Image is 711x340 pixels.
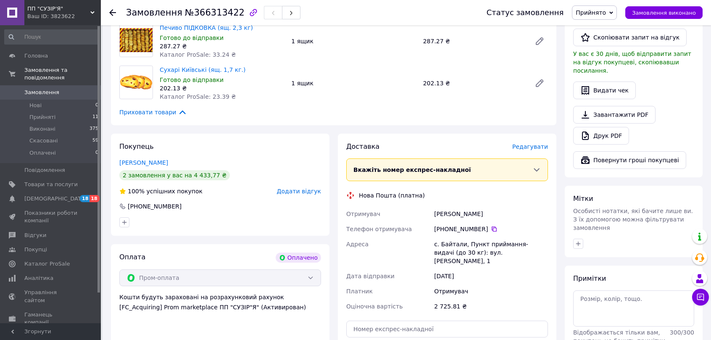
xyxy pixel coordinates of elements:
[24,52,48,60] span: Головна
[531,33,548,50] a: Редагувати
[109,8,116,17] div: Повернутися назад
[346,241,369,248] span: Адреса
[119,108,187,117] span: Приховати товари
[90,195,99,202] span: 18
[573,195,593,203] span: Мітки
[27,13,101,20] div: Ваш ID: 3823622
[434,225,548,233] div: [PHONE_NUMBER]
[487,8,564,17] div: Статус замовлення
[573,208,693,231] span: Особисті нотатки, які бачите лише ви. З їх допомогою можна фільтрувати замовлення
[573,127,629,145] a: Друк PDF
[24,181,78,188] span: Товари та послуги
[346,211,380,217] span: Отримувач
[92,137,98,145] span: 59
[432,206,550,221] div: [PERSON_NAME]
[120,28,153,52] img: Печиво ПІДКОВКА (ящ. 2,3 кг)
[92,113,98,121] span: 11
[24,89,59,96] span: Замовлення
[346,321,548,337] input: Номер експрес-накладної
[119,170,230,180] div: 2 замовлення у вас на 4 433,77 ₴
[24,66,101,82] span: Замовлення та повідомлення
[160,42,284,50] div: 287.27 ₴
[29,113,55,121] span: Прийняті
[24,289,78,304] span: Управління сайтом
[119,293,321,311] div: Кошти будуть зараховані на розрахунковий рахунок
[90,125,98,133] span: 375
[80,195,90,202] span: 18
[432,237,550,269] div: с. Байтали, Пункт приймання-видачі (до 30 кг): вул. [PERSON_NAME], 1
[576,9,606,16] span: Прийнято
[27,5,90,13] span: ПП "СУЗІР'Я"
[432,284,550,299] div: Отримувач
[29,137,58,145] span: Скасовані
[346,142,379,150] span: Доставка
[353,166,471,173] span: Вкажіть номер експрес-накладної
[288,35,419,47] div: 1 ящик
[4,29,99,45] input: Пошук
[24,232,46,239] span: Відгуки
[119,142,154,150] span: Покупець
[346,288,373,295] span: Платник
[670,329,694,336] span: 300 / 300
[95,149,98,157] span: 0
[24,195,87,203] span: [DEMOGRAPHIC_DATA]
[128,188,145,195] span: 100%
[119,253,145,261] span: Оплата
[160,76,224,83] span: Готово до відправки
[420,35,528,47] div: 287.27 ₴
[24,209,78,224] span: Показники роботи компанії
[119,303,321,311] div: [FC_Acquiring] Prom marketplace ПП "СУЗІР"Я" (Активирован)
[573,50,691,74] span: У вас є 30 днів, щоб відправити запит на відгук покупцеві, скопіювавши посилання.
[420,77,528,89] div: 202.13 ₴
[160,24,253,31] a: Печиво ПІДКОВКА (ящ. 2,3 кг)
[346,226,412,232] span: Телефон отримувача
[346,303,403,310] span: Оціночна вартість
[29,125,55,133] span: Виконані
[432,299,550,314] div: 2 725.81 ₴
[160,66,245,73] a: Сухарі Київські (ящ. 1,7 кг.)
[632,10,696,16] span: Замовлення виконано
[512,143,548,150] span: Редагувати
[95,102,98,109] span: 0
[288,77,419,89] div: 1 ящик
[24,311,78,326] span: Гаманець компанії
[160,34,224,41] span: Готово до відправки
[346,273,395,279] span: Дата відправки
[119,159,168,166] a: [PERSON_NAME]
[160,51,236,58] span: Каталог ProSale: 33.24 ₴
[185,8,245,18] span: №366313422
[119,187,203,195] div: успішних покупок
[24,246,47,253] span: Покупці
[573,274,606,282] span: Примітки
[531,75,548,92] a: Редагувати
[127,202,182,211] div: [PHONE_NUMBER]
[160,93,236,100] span: Каталог ProSale: 23.39 ₴
[432,269,550,284] div: [DATE]
[573,29,687,46] button: Скопіювати запит на відгук
[277,188,321,195] span: Додати відгук
[276,253,321,263] div: Оплачено
[120,74,153,90] img: Сухарі Київські (ящ. 1,7 кг.)
[573,151,686,169] button: Повернути гроші покупцеві
[357,191,427,200] div: Нова Пошта (платна)
[573,106,656,124] a: Завантажити PDF
[29,102,42,109] span: Нові
[160,84,284,92] div: 202.13 ₴
[29,149,56,157] span: Оплачені
[573,82,636,99] button: Видати чек
[24,260,70,268] span: Каталог ProSale
[625,6,703,19] button: Замовлення виконано
[24,274,53,282] span: Аналітика
[24,166,65,174] span: Повідомлення
[126,8,182,18] span: Замовлення
[692,289,709,306] button: Чат з покупцем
